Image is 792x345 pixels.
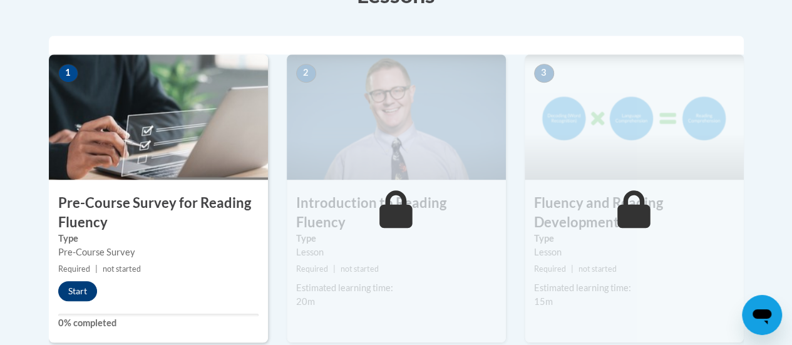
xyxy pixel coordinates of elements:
[296,296,315,307] span: 20m
[296,264,328,274] span: Required
[103,264,141,274] span: not started
[296,281,496,295] div: Estimated learning time:
[333,264,336,274] span: |
[571,264,573,274] span: |
[534,64,554,83] span: 3
[534,296,553,307] span: 15m
[341,264,379,274] span: not started
[95,264,98,274] span: |
[296,64,316,83] span: 2
[534,232,734,245] label: Type
[534,281,734,295] div: Estimated learning time:
[534,245,734,259] div: Lesson
[58,232,259,245] label: Type
[49,193,268,232] h3: Pre-Course Survey for Reading Fluency
[525,54,744,180] img: Course Image
[58,64,78,83] span: 1
[58,264,90,274] span: Required
[287,54,506,180] img: Course Image
[49,54,268,180] img: Course Image
[287,193,506,232] h3: Introduction to Reading Fluency
[525,193,744,232] h3: Fluency and Reading Development
[534,264,566,274] span: Required
[58,281,97,301] button: Start
[296,232,496,245] label: Type
[579,264,617,274] span: not started
[58,245,259,259] div: Pre-Course Survey
[296,245,496,259] div: Lesson
[58,316,259,330] label: 0% completed
[742,295,782,335] iframe: Button to launch messaging window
